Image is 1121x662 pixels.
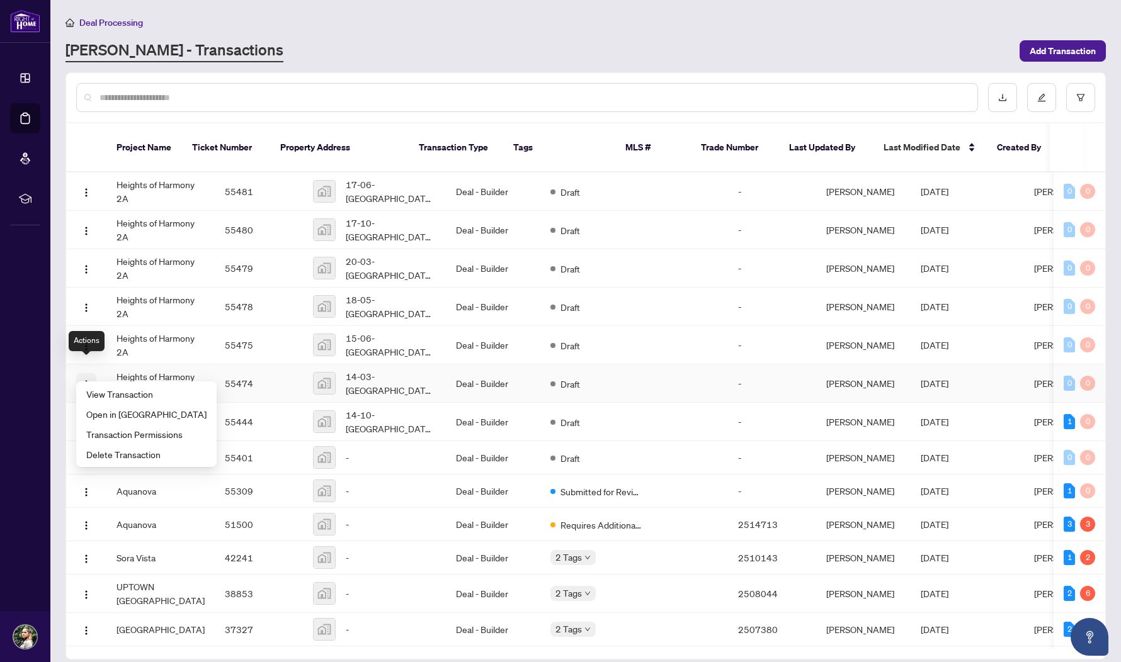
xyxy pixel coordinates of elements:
[409,123,503,172] th: Transaction Type
[816,364,911,403] td: [PERSON_NAME]
[81,188,91,198] img: Logo
[1080,376,1095,391] div: 0
[446,364,540,403] td: Deal - Builder
[998,93,1007,102] span: download
[446,288,540,326] td: Deal - Builder
[86,387,207,401] span: View Transaction
[921,339,948,351] span: [DATE]
[1034,588,1102,599] span: [PERSON_NAME]
[346,551,349,564] span: -
[106,249,215,288] td: Heights of Harmony 2A
[728,364,816,403] td: -
[584,554,591,561] span: down
[346,408,436,435] span: 14-10-[GEOGRAPHIC_DATA], [GEOGRAPHIC_DATA], [GEOGRAPHIC_DATA], [GEOGRAPHIC_DATA]
[555,550,582,564] span: 2 Tags
[81,303,91,313] img: Logo
[555,622,582,636] span: 2 Tags
[816,172,911,211] td: [PERSON_NAME]
[1034,378,1102,389] span: [PERSON_NAME]
[76,619,96,639] button: Logo
[314,296,335,317] img: thumbnail-img
[13,625,37,649] img: Profile Icon
[446,441,540,474] td: Deal - Builder
[76,373,96,393] button: Logo
[65,18,74,27] span: home
[446,474,540,508] td: Deal - Builder
[728,211,816,249] td: -
[215,508,303,541] td: 51500
[79,17,143,28] span: Deal Processing
[816,575,911,613] td: [PERSON_NAME]
[1064,550,1075,565] div: 1
[86,447,207,461] span: Delete Transaction
[314,547,335,568] img: thumbnail-img
[76,296,96,317] button: Logo
[1064,622,1075,637] div: 2
[81,226,91,236] img: Logo
[65,40,283,62] a: [PERSON_NAME] - Transactions
[728,541,816,575] td: 2510143
[560,518,642,532] span: Requires Additional Docs
[69,331,105,351] div: Actions
[446,211,540,249] td: Deal - Builder
[1034,186,1102,197] span: [PERSON_NAME]
[314,181,335,202] img: thumbnail-img
[346,586,349,600] span: -
[884,140,960,154] span: Last Modified Date
[816,508,911,541] td: [PERSON_NAME]
[584,626,591,632] span: down
[314,334,335,356] img: thumbnail-img
[346,517,349,531] span: -
[314,411,335,432] img: thumbnail-img
[560,223,580,237] span: Draft
[1080,483,1095,498] div: 0
[106,123,182,172] th: Project Name
[81,554,91,564] img: Logo
[1076,93,1085,102] span: filter
[446,508,540,541] td: Deal - Builder
[921,262,948,274] span: [DATE]
[81,520,91,530] img: Logo
[215,403,303,441] td: 55444
[215,474,303,508] td: 55309
[76,220,96,240] button: Logo
[1064,483,1075,498] div: 1
[779,123,873,172] th: Last Updated By
[314,447,335,468] img: thumbnail-img
[728,441,816,474] td: -
[1080,414,1095,429] div: 0
[560,377,580,391] span: Draft
[615,123,691,172] th: MLS #
[346,216,436,244] span: 17-10-[GEOGRAPHIC_DATA], [GEOGRAPHIC_DATA], [GEOGRAPHIC_DATA], [GEOGRAPHIC_DATA]
[728,575,816,613] td: 2508044
[1080,184,1095,199] div: 0
[921,552,948,563] span: [DATE]
[76,481,96,501] button: Logo
[314,373,335,394] img: thumbnail-img
[446,575,540,613] td: Deal - Builder
[314,583,335,604] img: thumbnail-img
[728,474,816,508] td: -
[560,262,580,276] span: Draft
[106,613,215,646] td: [GEOGRAPHIC_DATA]
[446,613,540,646] td: Deal - Builder
[560,185,580,199] span: Draft
[988,83,1017,112] button: download
[215,249,303,288] td: 55479
[1064,414,1075,429] div: 1
[86,407,207,421] span: Open in [GEOGRAPHIC_DATA]
[215,288,303,326] td: 55478
[215,575,303,613] td: 38853
[1064,184,1075,199] div: 0
[728,326,816,364] td: -
[1034,416,1102,427] span: [PERSON_NAME]
[314,219,335,240] img: thumbnail-img
[346,622,349,636] span: -
[1064,586,1075,601] div: 2
[106,172,215,211] td: Heights of Harmony 2A
[728,249,816,288] td: -
[215,613,303,646] td: 37327
[1034,262,1102,274] span: [PERSON_NAME]
[691,123,779,172] th: Trade Number
[81,626,91,636] img: Logo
